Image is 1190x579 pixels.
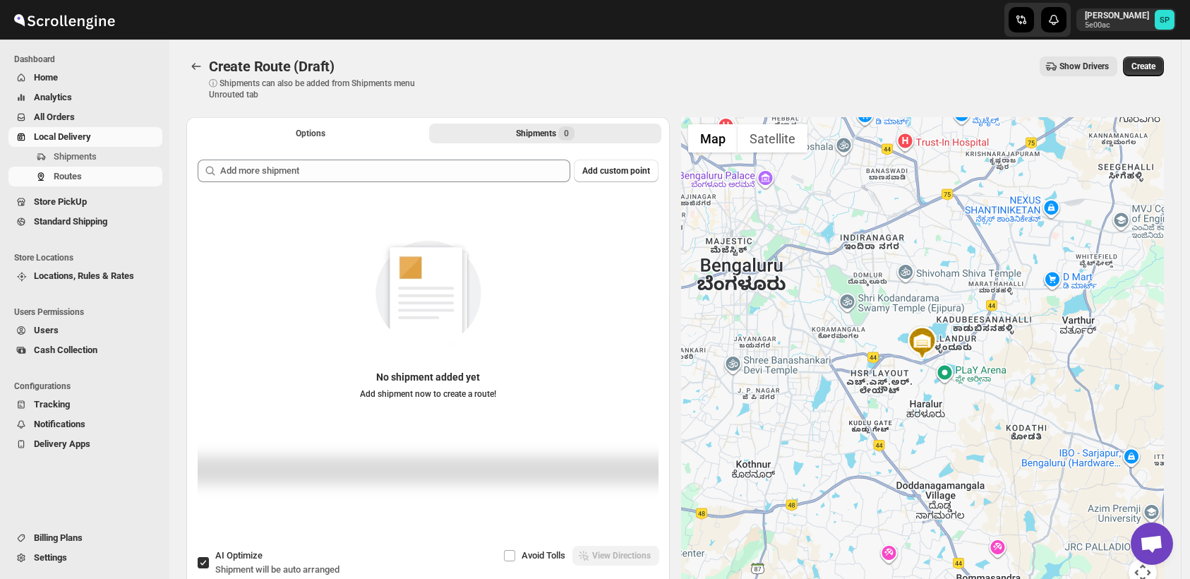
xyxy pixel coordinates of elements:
[8,266,162,286] button: Locations, Rules & Rates
[429,124,661,143] button: Selected Shipments
[34,112,75,122] span: All Orders
[738,124,807,153] button: Show satellite imagery
[8,147,162,167] button: Shipments
[516,126,575,141] div: Shipments
[1059,61,1109,72] span: Show Drivers
[1076,8,1176,31] button: User menu
[8,395,162,414] button: Tracking
[360,370,496,384] p: No shipment added yet
[14,381,162,392] span: Configurations
[360,388,496,400] p: Add shipment now to create a route!
[14,252,162,263] span: Store Locations
[8,321,162,340] button: Users
[34,196,87,207] span: Store PickUp
[34,532,83,543] span: Billing Plans
[558,126,575,141] span: 0
[8,528,162,548] button: Billing Plans
[215,564,339,575] span: Shipment will be auto arranged
[195,124,426,143] button: All Route Options
[8,340,162,360] button: Cash Collection
[1085,21,1149,30] p: 5e00ac
[209,78,431,100] p: ⓘ Shipments can also be added from Shipments menu Unrouted tab
[34,72,58,83] span: Home
[34,399,70,410] span: Tracking
[186,148,670,538] div: Selected Shipments
[8,434,162,454] button: Delivery Apps
[34,552,67,563] span: Settings
[215,550,263,561] span: AI Optimize
[1131,523,1173,565] div: Open chat
[1155,10,1174,30] span: Sulakshana Pundle
[8,68,162,88] button: Home
[34,345,97,355] span: Cash Collection
[574,160,659,182] button: Add custom point
[8,414,162,434] button: Notifications
[8,548,162,568] button: Settings
[209,58,335,75] span: Create Route (Draft)
[34,325,59,335] span: Users
[1160,16,1170,25] text: SP
[296,128,325,139] span: Options
[1040,56,1117,76] button: Show Drivers
[34,216,107,227] span: Standard Shipping
[14,306,162,318] span: Users Permissions
[34,419,85,429] span: Notifications
[8,107,162,127] button: All Orders
[582,165,650,177] span: Add custom point
[34,438,90,449] span: Delivery Apps
[14,54,162,65] span: Dashboard
[1123,56,1164,76] button: Create
[1085,10,1149,21] p: [PERSON_NAME]
[34,270,134,281] span: Locations, Rules & Rates
[8,88,162,107] button: Analytics
[688,124,738,153] button: Show street map
[34,131,91,142] span: Local Delivery
[54,171,82,181] span: Routes
[1131,61,1155,72] span: Create
[522,550,565,561] span: Avoid Tolls
[34,92,72,102] span: Analytics
[54,151,97,162] span: Shipments
[11,2,117,37] img: ScrollEngine
[8,167,162,186] button: Routes
[220,160,570,182] input: Add more shipment
[186,56,206,76] button: Routes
